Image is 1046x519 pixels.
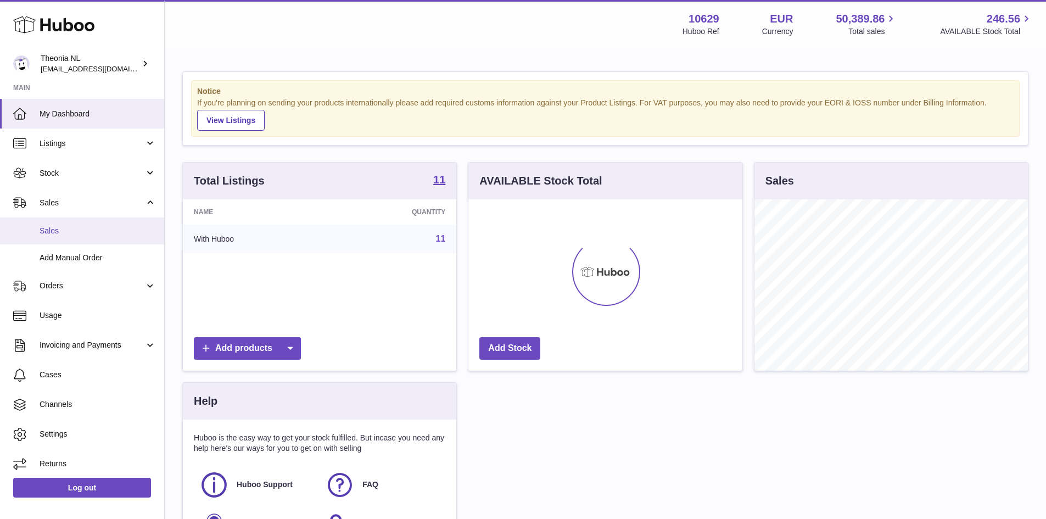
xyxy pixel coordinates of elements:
span: 50,389.86 [836,12,885,26]
div: If you're planning on sending your products internationally please add required customs informati... [197,98,1014,131]
span: FAQ [362,479,378,490]
th: Quantity [327,199,456,225]
span: Usage [40,310,156,321]
strong: 10629 [689,12,719,26]
p: Huboo is the easy way to get your stock fulfilled. But incase you need any help here's our ways f... [194,433,445,454]
a: Add Stock [479,337,540,360]
span: Returns [40,459,156,469]
img: info@wholesomegoods.eu [13,55,30,72]
span: Huboo Support [237,479,293,490]
a: 11 [436,234,446,243]
span: Cases [40,370,156,380]
strong: 11 [433,174,445,185]
td: With Huboo [183,225,327,253]
a: 246.56 AVAILABLE Stock Total [940,12,1033,37]
span: Total sales [848,26,897,37]
th: Name [183,199,327,225]
span: Add Manual Order [40,253,156,263]
h3: Help [194,394,217,409]
span: Sales [40,226,156,236]
a: 50,389.86 Total sales [836,12,897,37]
div: Currency [762,26,793,37]
span: Channels [40,399,156,410]
strong: Notice [197,86,1014,97]
span: Orders [40,281,144,291]
span: Listings [40,138,144,149]
a: Huboo Support [199,470,314,500]
a: Log out [13,478,151,498]
span: My Dashboard [40,109,156,119]
a: Add products [194,337,301,360]
div: Huboo Ref [683,26,719,37]
h3: AVAILABLE Stock Total [479,174,602,188]
h3: Sales [765,174,794,188]
h3: Total Listings [194,174,265,188]
div: Theonia NL [41,53,139,74]
span: [EMAIL_ADDRESS][DOMAIN_NAME] [41,64,161,73]
span: Invoicing and Payments [40,340,144,350]
span: Settings [40,429,156,439]
a: FAQ [325,470,440,500]
strong: EUR [770,12,793,26]
span: Stock [40,168,144,178]
span: AVAILABLE Stock Total [940,26,1033,37]
a: 11 [433,174,445,187]
span: 246.56 [987,12,1020,26]
span: Sales [40,198,144,208]
a: View Listings [197,110,265,131]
